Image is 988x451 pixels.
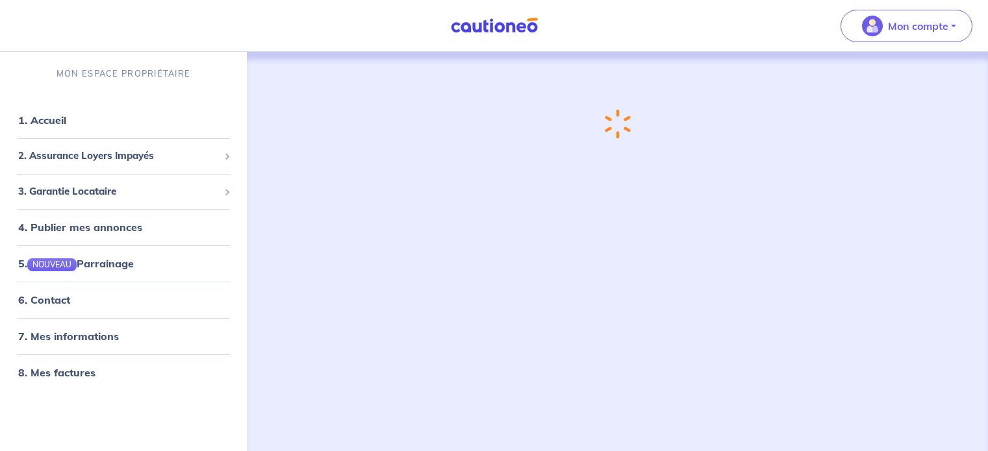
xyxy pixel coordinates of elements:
div: 1. Accueil [5,107,242,133]
div: 2. Assurance Loyers Impayés [5,143,242,169]
a: 5.NOUVEAUParrainage [18,257,134,270]
div: 8. Mes factures [5,360,242,385]
a: 6. Contact [18,293,70,306]
img: loading-spinner [605,109,631,139]
img: Cautioneo [446,18,543,34]
a: 4. Publier mes annonces [18,221,142,234]
span: 2. Assurance Loyers Impayés [18,149,219,164]
div: 6. Contact [5,287,242,313]
span: 3. Garantie Locataire [18,184,219,199]
a: 1. Accueil [18,114,66,127]
a: 7. Mes informations [18,330,119,343]
div: 5.NOUVEAUParrainage [5,250,242,276]
img: illu_account_valid_menu.svg [862,16,883,36]
p: MON ESPACE PROPRIÉTAIRE [57,67,190,80]
a: 8. Mes factures [18,366,95,379]
div: 7. Mes informations [5,323,242,349]
div: 3. Garantie Locataire [5,179,242,204]
p: Mon compte [888,18,948,34]
button: illu_account_valid_menu.svgMon compte [841,10,972,42]
div: 4. Publier mes annonces [5,214,242,240]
